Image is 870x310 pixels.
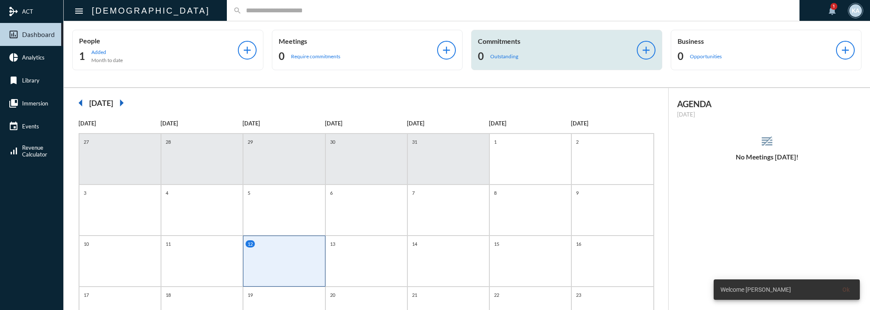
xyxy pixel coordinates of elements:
[246,240,255,247] p: 12
[164,189,170,196] p: 4
[640,44,652,56] mat-icon: add
[410,189,417,196] p: 7
[8,98,19,108] mat-icon: collections_bookmark
[760,134,774,148] mat-icon: reorder
[574,138,581,145] p: 2
[410,138,419,145] p: 31
[492,291,501,299] p: 22
[678,37,836,45] p: Business
[279,49,285,63] h2: 0
[574,240,583,247] p: 16
[489,120,571,127] p: [DATE]
[91,49,123,55] p: Added
[241,44,253,56] mat-icon: add
[89,98,113,108] h2: [DATE]
[79,120,161,127] p: [DATE]
[71,2,88,19] button: Toggle sidenav
[574,291,583,299] p: 23
[79,49,85,63] h2: 1
[677,99,858,109] h2: AGENDA
[8,52,19,63] mat-icon: pie_chart
[8,146,19,156] mat-icon: signal_cellular_alt
[164,240,173,247] p: 11
[677,111,858,118] p: [DATE]
[82,138,91,145] p: 27
[22,31,55,38] span: Dashboard
[720,285,791,294] span: Welcome [PERSON_NAME]
[478,37,637,45] p: Commitments
[79,37,238,45] p: People
[291,53,340,60] p: Require commitments
[8,121,19,131] mat-icon: event
[82,240,91,247] p: 10
[842,286,850,293] span: Ok
[492,240,501,247] p: 15
[161,120,243,127] p: [DATE]
[82,291,91,299] p: 17
[22,54,45,61] span: Analytics
[8,6,19,17] mat-icon: mediation
[490,53,518,60] p: Outstanding
[246,291,255,299] p: 19
[441,44,452,56] mat-icon: add
[279,37,438,45] p: Meetings
[328,138,337,145] p: 30
[410,291,419,299] p: 21
[82,189,88,196] p: 3
[407,120,489,127] p: [DATE]
[678,49,684,63] h2: 0
[92,4,210,17] h2: [DEMOGRAPHIC_DATA]
[827,6,837,16] mat-icon: notifications
[492,189,499,196] p: 8
[22,144,47,158] span: Revenue Calculator
[8,29,19,40] mat-icon: insert_chart_outlined
[246,138,255,145] p: 29
[492,138,499,145] p: 1
[22,123,39,130] span: Events
[830,3,837,10] div: 1
[328,291,337,299] p: 20
[574,189,581,196] p: 9
[91,57,123,63] p: Month to date
[839,44,851,56] mat-icon: add
[164,138,173,145] p: 28
[22,77,40,84] span: Library
[22,100,48,107] span: Immersion
[74,6,84,16] mat-icon: Side nav toggle icon
[72,94,89,111] mat-icon: arrow_left
[243,120,325,127] p: [DATE]
[478,49,484,63] h2: 0
[836,282,856,297] button: Ok
[410,240,419,247] p: 14
[22,8,33,15] span: ACT
[113,94,130,111] mat-icon: arrow_right
[328,189,335,196] p: 6
[328,240,337,247] p: 13
[246,189,252,196] p: 5
[849,4,862,17] div: KA
[8,75,19,85] mat-icon: bookmark
[233,6,242,15] mat-icon: search
[690,53,722,60] p: Opportunities
[669,153,866,161] h5: No Meetings [DATE]!
[571,120,653,127] p: [DATE]
[164,291,173,299] p: 18
[325,120,407,127] p: [DATE]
